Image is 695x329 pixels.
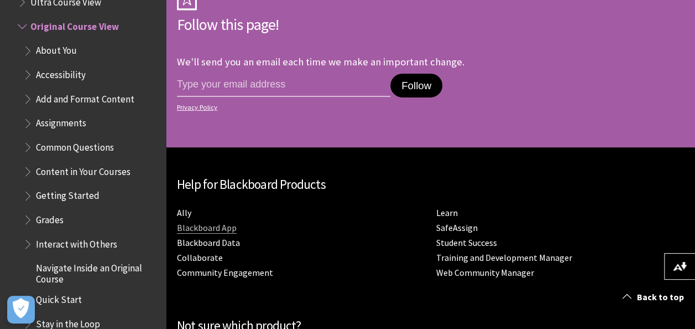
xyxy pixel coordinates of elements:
span: Content in Your Courses [36,162,130,177]
button: Follow [390,74,442,98]
span: Grades [36,210,64,225]
a: Learn [436,207,458,219]
span: Quick Start [36,291,82,306]
a: Community Engagement [177,267,273,279]
span: Assignments [36,114,86,129]
span: Interact with Others [36,235,117,250]
span: Getting Started [36,187,100,202]
a: Back to top [614,287,695,307]
span: Accessibility [36,65,86,80]
h2: Help for Blackboard Products [177,175,684,194]
h2: Follow this page! [177,13,509,36]
a: Web Community Manager [436,267,534,279]
span: Navigate Inside an Original Course [36,259,158,285]
span: About You [36,42,77,56]
a: Training and Development Manager [436,252,572,264]
button: Open Preferences [7,296,35,323]
span: Common Questions [36,138,113,153]
span: Original Course View [30,17,118,32]
a: Student Success [436,237,497,249]
a: Ally [177,207,191,219]
a: Blackboard App [177,222,237,234]
a: SafeAssign [436,222,478,234]
a: Blackboard Data [177,237,240,249]
a: Privacy Policy [177,104,505,111]
span: Add and Format Content [36,90,134,105]
input: email address [177,74,390,97]
p: We'll send you an email each time we make an important change. [177,55,464,68]
a: Collaborate [177,252,223,264]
